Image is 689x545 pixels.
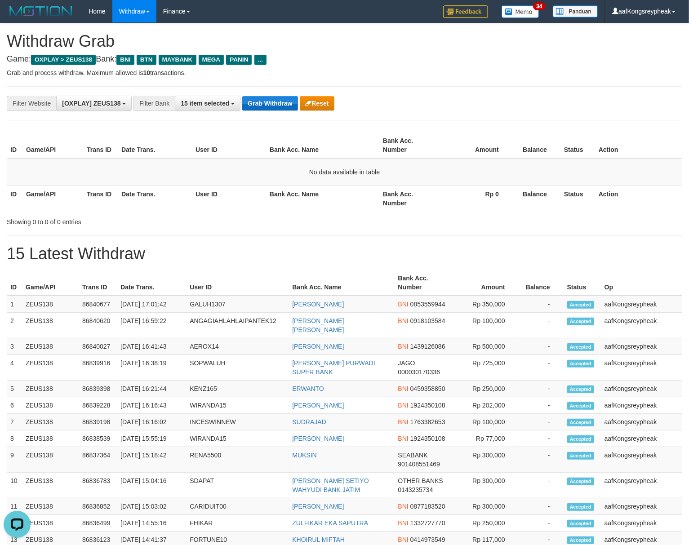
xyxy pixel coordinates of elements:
[567,318,594,325] span: Accepted
[560,186,595,211] th: Status
[601,473,682,498] td: aafKongsreypheak
[117,270,186,296] th: Date Trans.
[118,133,192,158] th: Date Trans.
[117,430,186,447] td: [DATE] 15:55:19
[7,414,22,430] td: 7
[398,503,409,510] span: BNI
[595,133,682,158] th: Action
[292,536,345,543] a: KHOIRUL MIFTAH
[7,96,56,111] div: Filter Website
[519,414,564,430] td: -
[226,55,252,65] span: PANIN
[601,414,682,430] td: aafKongsreypheak
[22,447,79,473] td: ZEUS138
[451,381,519,397] td: Rp 250,000
[410,536,445,543] span: Copy 0414973549 to clipboard
[292,317,344,333] a: [PERSON_NAME] [PERSON_NAME]
[181,100,229,107] span: 15 item selected
[62,100,120,107] span: [OXPLAY] ZEUS138
[451,313,519,338] td: Rp 100,000
[186,414,289,430] td: INCESWINNEW
[410,385,445,392] span: Copy 0459358850 to clipboard
[451,414,519,430] td: Rp 100,000
[117,397,186,414] td: [DATE] 16:16:43
[117,381,186,397] td: [DATE] 16:21:44
[7,270,22,296] th: ID
[118,186,192,211] th: Date Trans.
[186,381,289,397] td: KENZ165
[398,359,415,367] span: JAGO
[159,55,196,65] span: MAYBANK
[519,397,564,414] td: -
[451,473,519,498] td: Rp 300,000
[601,381,682,397] td: aafKongsreypheak
[117,515,186,532] td: [DATE] 14:55:16
[398,317,409,324] span: BNI
[512,133,560,158] th: Balance
[175,96,240,111] button: 15 item selected
[519,313,564,338] td: -
[601,296,682,313] td: aafKongsreypheak
[398,343,409,350] span: BNI
[116,55,134,65] span: BNI
[22,397,79,414] td: ZEUS138
[292,503,344,510] a: [PERSON_NAME]
[567,452,594,460] span: Accepted
[22,414,79,430] td: ZEUS138
[410,402,445,409] span: Copy 1924350108 to clipboard
[398,418,409,425] span: BNI
[519,430,564,447] td: -
[199,55,224,65] span: MEGA
[192,186,266,211] th: User ID
[186,397,289,414] td: WIRANDA15
[137,55,156,65] span: BTN
[79,381,117,397] td: 86839398
[451,430,519,447] td: Rp 77,000
[7,381,22,397] td: 5
[519,498,564,515] td: -
[567,419,594,426] span: Accepted
[292,435,344,442] a: [PERSON_NAME]
[398,477,443,484] span: OTHER BANKS
[410,519,445,527] span: Copy 1332727770 to clipboard
[22,473,79,498] td: ZEUS138
[398,368,440,376] span: Copy 000030170336 to clipboard
[79,296,117,313] td: 86840677
[7,214,280,226] div: Showing 0 to 0 of 0 entries
[533,2,545,10] span: 34
[292,418,326,425] a: SUDRAJAD
[266,186,379,211] th: Bank Acc. Name
[117,338,186,355] td: [DATE] 16:41:43
[7,245,682,263] h1: 15 Latest Withdraw
[83,186,118,211] th: Trans ID
[186,313,289,338] td: ANGAGIAHLAHLAIPANTEK12
[22,296,79,313] td: ZEUS138
[242,96,298,111] button: Grab Withdraw
[451,338,519,355] td: Rp 500,000
[292,343,344,350] a: [PERSON_NAME]
[117,473,186,498] td: [DATE] 15:04:16
[7,32,682,50] h1: Withdraw Grab
[398,402,409,409] span: BNI
[7,68,682,77] p: Grab and process withdraw. Maximum allowed is transactions.
[601,397,682,414] td: aafKongsreypheak
[79,515,117,532] td: 86836499
[553,5,598,18] img: panduan.png
[379,133,440,158] th: Bank Acc. Number
[192,133,266,158] th: User ID
[22,270,79,296] th: Game/API
[292,359,375,376] a: [PERSON_NAME] PURWADI SUPER BANK
[4,4,31,31] button: Open LiveChat chat widget
[567,385,594,393] span: Accepted
[79,355,117,381] td: 86839916
[567,435,594,443] span: Accepted
[567,478,594,485] span: Accepted
[601,270,682,296] th: Op
[117,414,186,430] td: [DATE] 16:16:02
[379,186,440,211] th: Bank Acc. Number
[7,473,22,498] td: 10
[451,498,519,515] td: Rp 300,000
[83,133,118,158] th: Trans ID
[266,133,379,158] th: Bank Acc. Name
[567,360,594,368] span: Accepted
